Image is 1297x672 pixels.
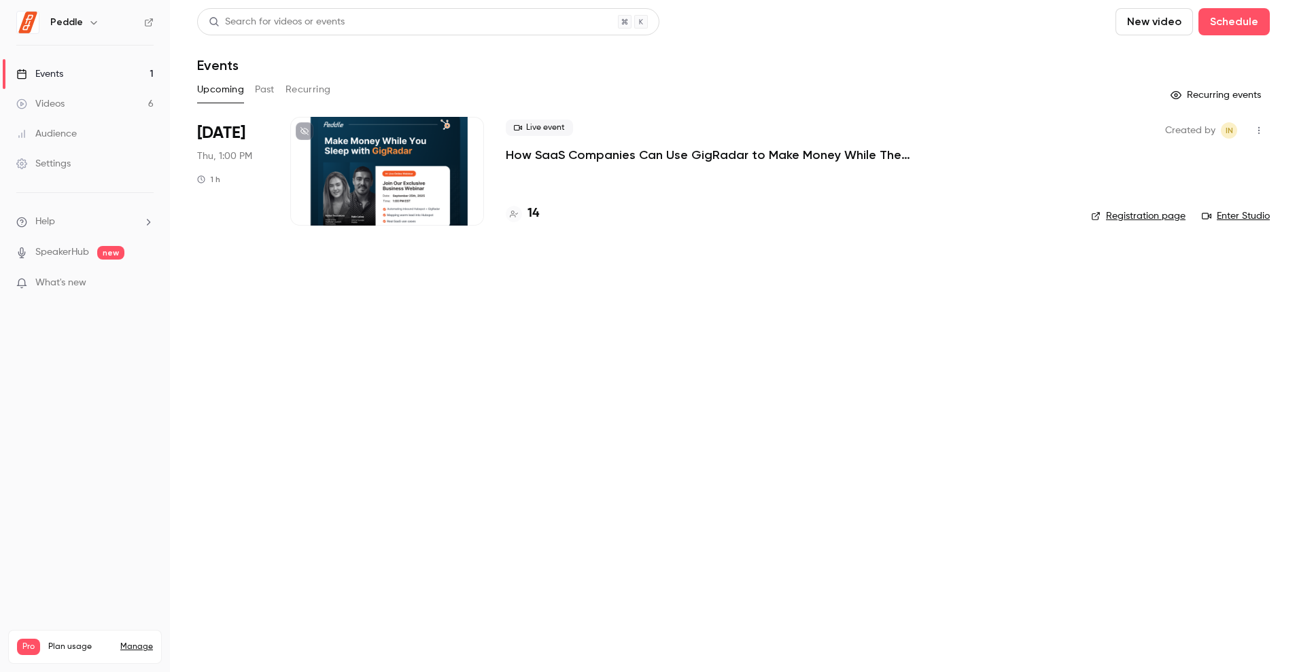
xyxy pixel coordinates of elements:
[528,205,539,223] h4: 14
[35,215,55,229] span: Help
[197,149,252,163] span: Thu, 1:00 PM
[255,79,275,101] button: Past
[50,16,83,29] h6: Peddle
[506,147,914,163] a: How SaaS Companies Can Use GigRadar to Make Money While They Sleep!
[35,276,86,290] span: What's new
[1198,8,1270,35] button: Schedule
[1164,84,1270,106] button: Recurring events
[1202,209,1270,223] a: Enter Studio
[16,215,154,229] li: help-dropdown-opener
[17,639,40,655] span: Pro
[48,641,112,652] span: Plan usage
[197,79,244,101] button: Upcoming
[1221,122,1237,139] span: Igor Nevenytsia
[97,246,124,260] span: new
[197,57,239,73] h1: Events
[197,122,245,144] span: [DATE]
[16,157,71,171] div: Settings
[1091,209,1186,223] a: Registration page
[120,641,153,652] a: Manage
[1116,8,1193,35] button: New video
[16,127,77,141] div: Audience
[1165,122,1215,139] span: Created by
[17,12,39,33] img: Peddle
[197,174,220,185] div: 1 h
[506,120,573,136] span: Live event
[209,15,345,29] div: Search for videos or events
[1226,122,1233,139] span: IN
[506,205,539,223] a: 14
[35,245,89,260] a: SpeakerHub
[16,67,63,81] div: Events
[286,79,331,101] button: Recurring
[137,277,154,289] iframe: Noticeable Trigger
[16,97,65,111] div: Videos
[197,117,269,226] div: Sep 25 Thu, 1:00 PM (America/New York)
